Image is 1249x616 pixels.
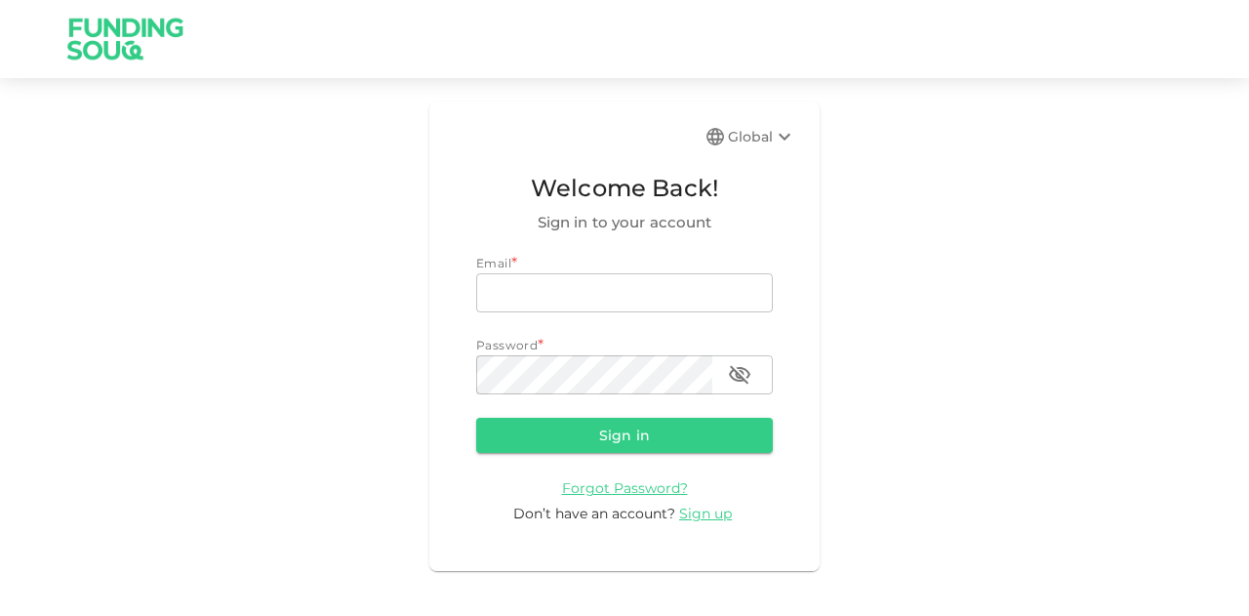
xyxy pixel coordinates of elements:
a: Forgot Password? [562,478,688,497]
span: Password [476,338,538,352]
span: Forgot Password? [562,479,688,497]
input: password [476,355,712,394]
span: Email [476,256,511,270]
span: Sign up [679,505,732,522]
button: Sign in [476,418,773,453]
span: Sign in to your account [476,211,773,234]
input: email [476,273,773,312]
div: Global [728,125,796,148]
span: Don’t have an account? [513,505,675,522]
span: Welcome Back! [476,170,773,207]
